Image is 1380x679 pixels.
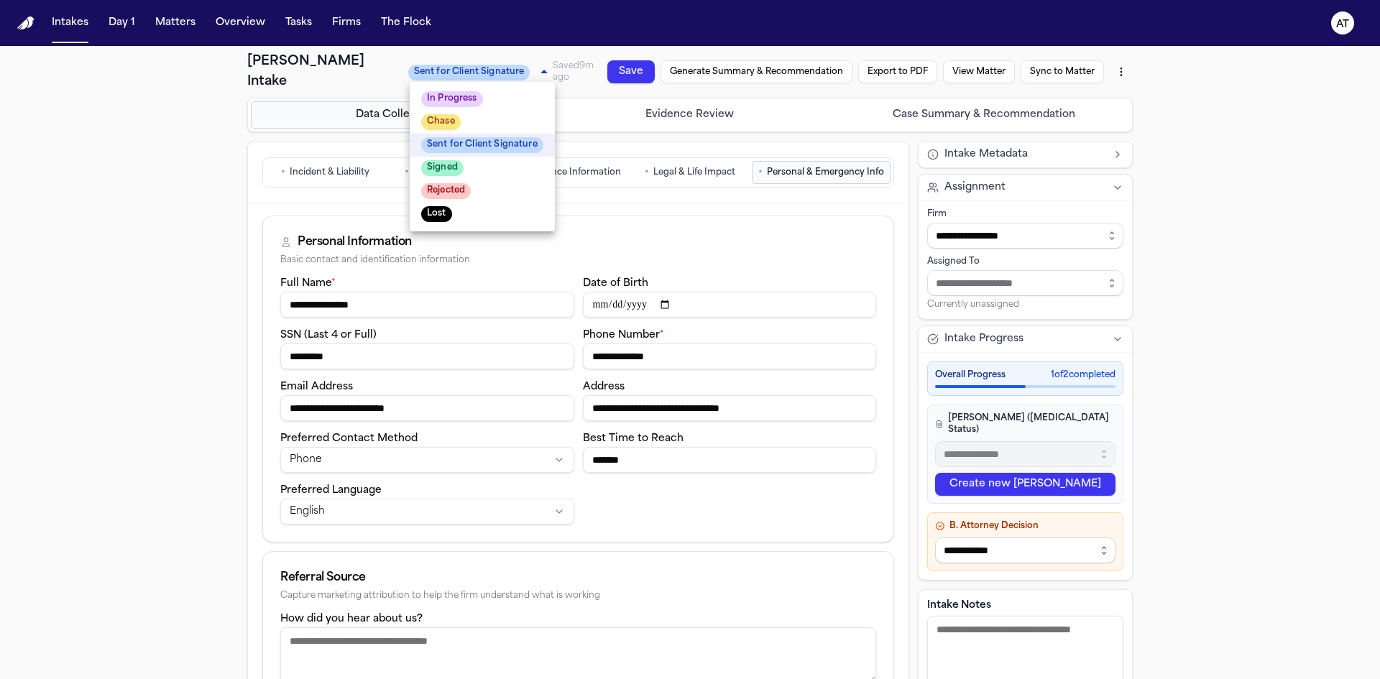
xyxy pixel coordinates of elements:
[421,137,543,153] span: Sent for Client Signature
[421,91,483,107] span: In Progress
[421,206,452,222] span: Lost
[421,160,464,176] span: Signed
[421,114,461,130] span: Chase
[421,183,471,199] span: Rejected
